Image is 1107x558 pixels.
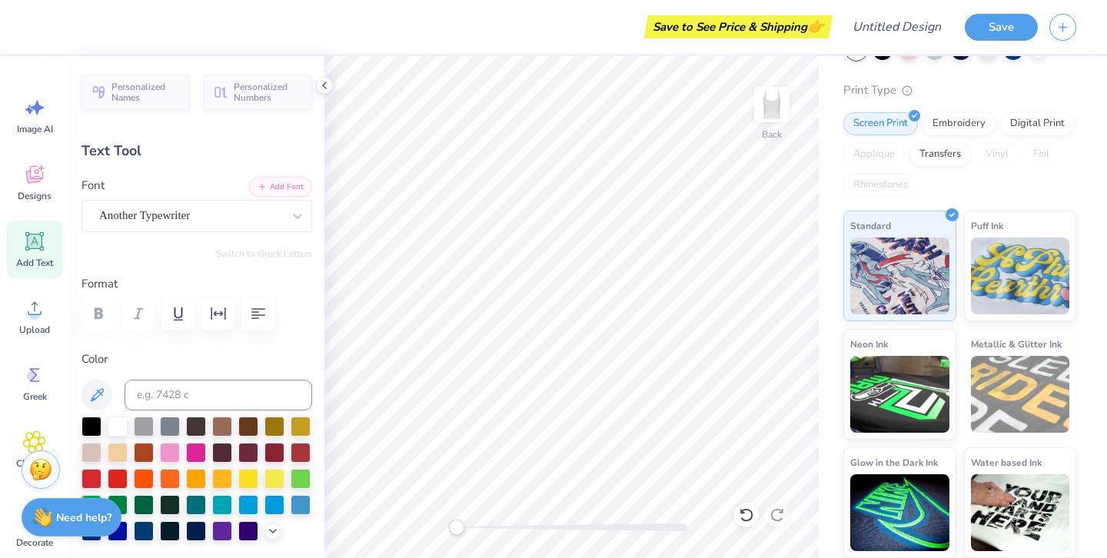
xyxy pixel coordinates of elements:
img: Neon Ink [850,356,949,433]
div: Print Type [843,81,1076,99]
button: Save [965,14,1038,41]
div: Save to See Price & Shipping [648,15,829,38]
span: Upload [19,324,50,336]
input: Untitled Design [840,12,953,42]
span: Standard [850,218,891,234]
div: Text Tool [81,141,312,161]
img: Glow in the Dark Ink [850,474,949,551]
div: Foil [1023,143,1059,166]
span: Image AI [17,123,53,135]
span: Glow in the Dark Ink [850,454,938,470]
div: Back [762,128,782,141]
span: Personalized Names [111,81,181,103]
img: Metallic & Glitter Ink [971,356,1070,433]
img: Standard [850,237,949,314]
label: Font [81,177,105,194]
span: Clipart & logos [9,457,60,482]
span: Greek [23,390,47,403]
label: Color [81,350,312,368]
img: Puff Ink [971,237,1070,314]
button: Add Font [249,177,312,197]
strong: Need help? [56,510,111,525]
div: Vinyl [976,143,1019,166]
button: Switch to Greek Letters [216,247,312,260]
span: Decorate [16,536,53,549]
div: Embroidery [922,112,996,135]
span: Add Text [16,257,53,269]
div: Digital Print [1000,112,1075,135]
button: Personalized Numbers [204,75,312,110]
div: Applique [843,143,905,166]
button: Personalized Names [81,75,190,110]
img: Water based Ink [971,474,1070,551]
div: Accessibility label [449,520,464,535]
span: Designs [18,190,52,202]
div: Screen Print [843,112,918,135]
input: e.g. 7428 c [125,380,312,410]
span: Personalized Numbers [234,81,303,103]
div: Rhinestones [843,174,918,197]
span: Water based Ink [971,454,1042,470]
span: Neon Ink [850,336,888,352]
img: Back [756,89,787,120]
label: Format [81,275,312,293]
span: Puff Ink [971,218,1003,234]
span: Metallic & Glitter Ink [971,336,1062,352]
div: Transfers [909,143,971,166]
span: 👉 [807,17,824,35]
